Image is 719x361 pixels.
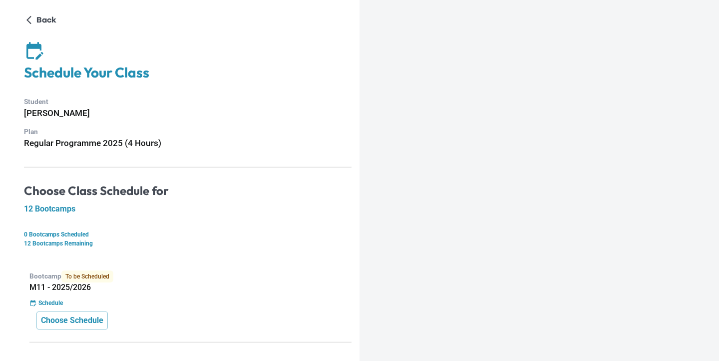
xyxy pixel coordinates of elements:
[36,14,56,26] p: Back
[38,298,63,307] p: Schedule
[24,183,352,198] h4: Choose Class Schedule for
[24,204,352,214] h5: 12 Bootcamps
[36,311,108,329] button: Choose Schedule
[24,12,60,28] button: Back
[61,270,113,282] span: To be Scheduled
[24,136,352,150] h6: Regular Programme 2025 (4 Hours)
[29,270,352,282] p: Bootcamp
[24,230,352,239] p: 0 Bootcamps Scheduled
[24,126,352,137] p: Plan
[41,314,103,326] p: Choose Schedule
[24,64,352,81] h4: Schedule Your Class
[29,282,352,292] h5: M11 - 2025/2026
[24,106,352,120] h6: [PERSON_NAME]
[24,96,352,107] p: Student
[24,239,352,248] p: 12 Bootcamps Remaining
